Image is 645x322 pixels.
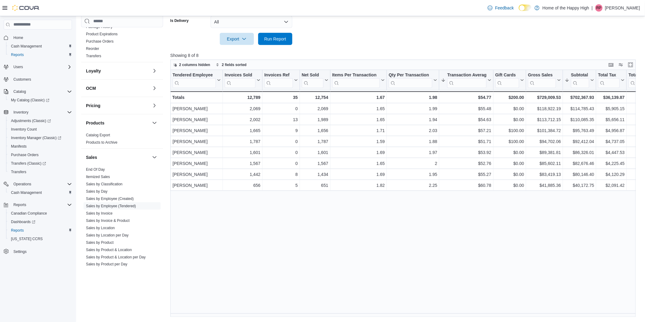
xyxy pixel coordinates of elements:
[9,117,72,124] span: Adjustments (Classic)
[86,262,127,267] span: Sales by Product per Day
[9,227,26,234] a: Reports
[6,188,74,197] button: Cash Management
[11,135,61,140] span: Inventory Manager (Classic)
[597,4,602,12] span: RP
[86,182,123,187] span: Sales by Classification
[86,240,114,245] a: Sales by Product
[1,33,74,42] button: Home
[151,154,158,161] button: Sales
[4,31,72,272] nav: Complex example
[86,226,115,230] a: Sales by Location
[9,160,72,167] span: Transfers (Classic)
[86,211,112,215] a: Sales by Invoice
[11,170,26,174] span: Transfers
[86,133,110,138] span: Catalog Export
[86,32,118,37] span: Product Expirations
[151,102,158,109] button: Pricing
[81,166,163,271] div: Sales
[11,144,27,149] span: Manifests
[11,228,24,233] span: Reports
[9,168,72,176] span: Transfers
[13,110,28,115] span: Inventory
[495,94,524,101] div: $200.00
[12,5,40,11] img: Cova
[86,189,108,194] span: Sales by Day
[6,142,74,151] button: Manifests
[1,201,74,209] button: Reports
[11,63,25,71] button: Users
[13,249,27,254] span: Settings
[11,34,72,41] span: Home
[86,233,129,237] a: Sales by Location per Day
[86,85,96,91] h3: OCM
[11,88,72,95] span: Catalog
[9,151,72,159] span: Purchase Orders
[86,204,136,208] a: Sales by Employee (Tendered)
[86,39,114,44] a: Purchase Orders
[617,61,625,68] button: Display options
[332,94,385,101] div: 1.67
[86,247,132,252] span: Sales by Product & Location
[598,94,625,101] div: $36,139.87
[9,43,72,50] span: Cash Management
[213,61,249,68] button: 2 fields sorted
[9,235,72,243] span: Washington CCRS
[86,262,127,267] a: Sales by Product per Day
[11,180,34,188] button: Operations
[1,108,74,117] button: Inventory
[592,4,593,12] p: |
[9,218,38,226] a: Dashboards
[86,68,150,74] button: Loyalty
[543,4,589,12] p: Home of the Happy High
[86,103,100,109] h3: Pricing
[495,5,514,11] span: Feedback
[9,143,29,150] a: Manifests
[264,36,286,42] span: Run Report
[11,201,72,208] span: Reports
[6,235,74,243] button: [US_STATE] CCRS
[9,51,72,58] span: Reports
[9,189,72,196] span: Cash Management
[86,46,99,51] span: Reorder
[86,47,99,51] a: Reorder
[11,76,34,83] a: Customers
[220,33,254,45] button: Export
[86,140,117,145] a: Products to Archive
[86,182,123,186] a: Sales by Classification
[86,154,150,160] button: Sales
[151,67,158,75] button: Loyalty
[9,210,49,217] a: Canadian Compliance
[86,54,101,58] a: Transfers
[86,167,105,172] a: End Of Day
[86,240,114,245] span: Sales by Product
[11,211,47,216] span: Canadian Compliance
[9,168,29,176] a: Transfers
[86,197,134,201] a: Sales by Employee (Created)
[6,125,74,134] button: Inventory Count
[86,154,97,160] h3: Sales
[1,75,74,84] button: Customers
[151,85,158,92] button: OCM
[9,143,72,150] span: Manifests
[86,255,146,259] a: Sales by Product & Location per Day
[222,62,247,67] span: 2 fields sorted
[9,96,72,104] span: My Catalog (Classic)
[170,52,641,58] p: Showing 8 of 8
[9,160,48,167] a: Transfers (Classic)
[565,94,594,101] div: $702,367.93
[171,61,213,68] button: 2 columns hidden
[9,227,72,234] span: Reports
[9,96,52,104] a: My Catalog (Classic)
[11,127,37,132] span: Inventory Count
[86,248,132,252] a: Sales by Product & Location
[13,65,23,69] span: Users
[9,126,72,133] span: Inventory Count
[86,85,150,91] button: OCM
[170,18,189,23] label: Is Delivery
[86,175,110,179] a: Itemized Sales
